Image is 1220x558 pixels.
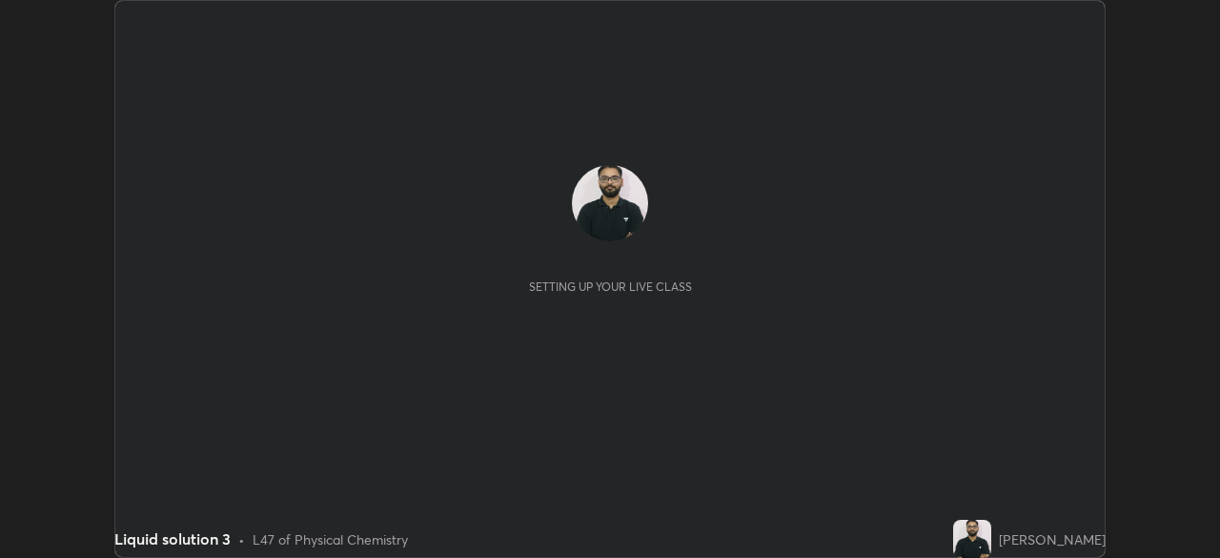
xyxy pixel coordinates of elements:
div: L47 of Physical Chemistry [253,529,408,549]
div: Liquid solution 3 [114,527,231,550]
div: • [238,529,245,549]
img: 5e6e13c1ec7d4a9f98ea3605e43f832c.jpg [953,520,991,558]
img: 5e6e13c1ec7d4a9f98ea3605e43f832c.jpg [572,165,648,241]
div: Setting up your live class [529,279,692,294]
div: [PERSON_NAME] [999,529,1106,549]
